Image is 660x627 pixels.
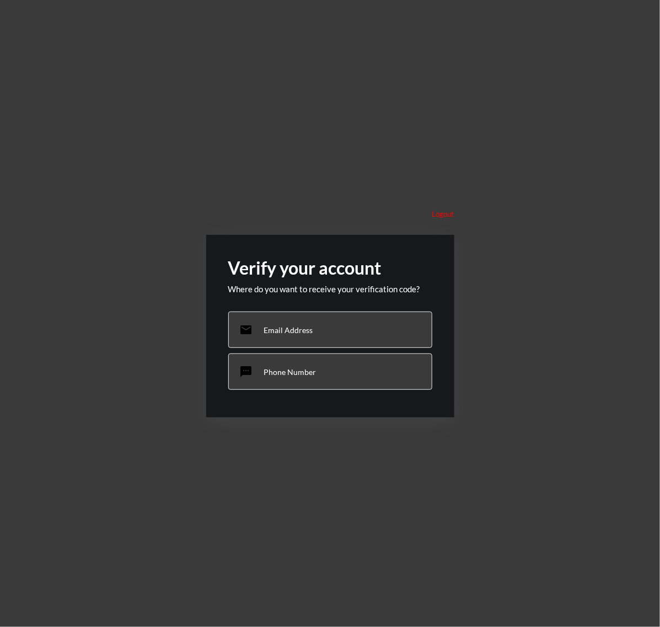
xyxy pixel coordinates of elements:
mat-icon: sms [240,365,253,378]
p: Where do you want to receive your verification code? [228,284,432,294]
p: Email Address [264,325,313,335]
p: Phone Number [264,367,316,377]
mat-icon: email [240,323,253,336]
h2: Verify your account [228,257,432,278]
p: Logout [432,210,454,218]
